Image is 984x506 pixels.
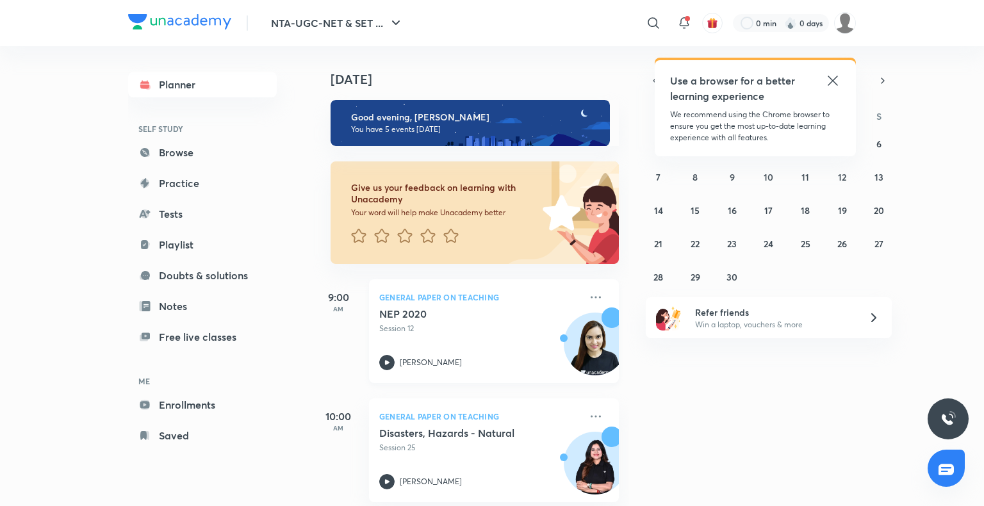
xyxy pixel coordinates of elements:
a: Free live classes [128,324,277,350]
abbr: September 21, 2025 [654,238,662,250]
a: Saved [128,423,277,448]
p: Your word will help make Unacademy better [351,208,538,218]
abbr: September 26, 2025 [837,238,847,250]
p: Session 25 [379,442,580,453]
a: Browse [128,140,277,165]
button: September 22, 2025 [685,233,705,254]
img: Company Logo [128,14,231,29]
button: September 11, 2025 [795,167,816,187]
button: September 29, 2025 [685,266,705,287]
abbr: September 6, 2025 [876,138,881,150]
h6: Give us your feedback on learning with Unacademy [351,182,538,205]
button: September 8, 2025 [685,167,705,187]
abbr: September 22, 2025 [691,238,700,250]
a: Doubts & solutions [128,263,277,288]
button: September 16, 2025 [722,200,742,220]
img: ttu [940,411,956,427]
h6: Good evening, [PERSON_NAME] [351,111,598,123]
p: General Paper on Teaching [379,409,580,424]
button: September 9, 2025 [722,167,742,187]
abbr: September 7, 2025 [656,171,660,183]
button: September 7, 2025 [648,167,669,187]
abbr: September 25, 2025 [801,238,810,250]
abbr: September 18, 2025 [801,204,810,216]
img: referral [656,305,682,331]
h6: SELF STUDY [128,118,277,140]
h5: 9:00 [313,290,364,305]
p: [PERSON_NAME] [400,476,462,487]
img: avatar [707,17,718,29]
abbr: September 8, 2025 [693,171,698,183]
p: You have 5 events [DATE] [351,124,598,135]
abbr: September 27, 2025 [874,238,883,250]
img: evening [331,100,610,146]
p: Win a laptop, vouchers & more [695,319,853,331]
a: Tests [128,201,277,227]
button: September 21, 2025 [648,233,669,254]
button: September 25, 2025 [795,233,816,254]
button: September 17, 2025 [758,200,779,220]
abbr: September 28, 2025 [653,271,663,283]
abbr: September 30, 2025 [726,271,737,283]
abbr: September 29, 2025 [691,271,700,283]
button: September 26, 2025 [832,233,853,254]
abbr: Saturday [876,110,881,122]
p: General Paper on Teaching [379,290,580,305]
a: Notes [128,293,277,319]
button: September 23, 2025 [722,233,742,254]
abbr: September 14, 2025 [654,204,663,216]
abbr: September 19, 2025 [838,204,847,216]
button: avatar [702,13,723,33]
p: AM [313,305,364,313]
img: Avatar [564,320,626,381]
abbr: September 12, 2025 [838,171,846,183]
abbr: September 17, 2025 [764,204,773,216]
h4: [DATE] [331,72,632,87]
button: September 27, 2025 [869,233,889,254]
abbr: September 13, 2025 [874,171,883,183]
p: Session 12 [379,323,580,334]
h5: Disasters, Hazards - Natural [379,427,539,439]
img: Durgesh kanwar [834,12,856,34]
button: September 30, 2025 [722,266,742,287]
h6: Refer friends [695,306,853,319]
abbr: September 10, 2025 [764,171,773,183]
button: September 20, 2025 [869,200,889,220]
button: September 28, 2025 [648,266,669,287]
abbr: September 15, 2025 [691,204,700,216]
a: Practice [128,170,277,196]
button: September 10, 2025 [758,167,779,187]
abbr: September 16, 2025 [728,204,737,216]
h5: 10:00 [313,409,364,424]
button: September 24, 2025 [758,233,779,254]
button: September 12, 2025 [832,167,853,187]
button: September 15, 2025 [685,200,705,220]
button: September 18, 2025 [795,200,816,220]
abbr: September 20, 2025 [874,204,884,216]
abbr: September 23, 2025 [727,238,737,250]
button: September 19, 2025 [832,200,853,220]
a: Planner [128,72,277,97]
abbr: September 9, 2025 [730,171,735,183]
button: NTA-UGC-NET & SET ... [263,10,411,36]
p: We recommend using the Chrome browser to ensure you get the most up-to-date learning experience w... [670,109,840,143]
button: September 13, 2025 [869,167,889,187]
button: September 6, 2025 [869,133,889,154]
img: streak [784,17,797,29]
p: AM [313,424,364,432]
a: Enrollments [128,392,277,418]
abbr: September 11, 2025 [801,171,809,183]
h5: NEP 2020 [379,307,539,320]
abbr: September 24, 2025 [764,238,773,250]
h5: Use a browser for a better learning experience [670,73,798,104]
button: September 14, 2025 [648,200,669,220]
p: [PERSON_NAME] [400,357,462,368]
img: feedback_image [499,161,619,264]
a: Company Logo [128,14,231,33]
img: Avatar [564,439,626,500]
a: Playlist [128,232,277,257]
h6: ME [128,370,277,392]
